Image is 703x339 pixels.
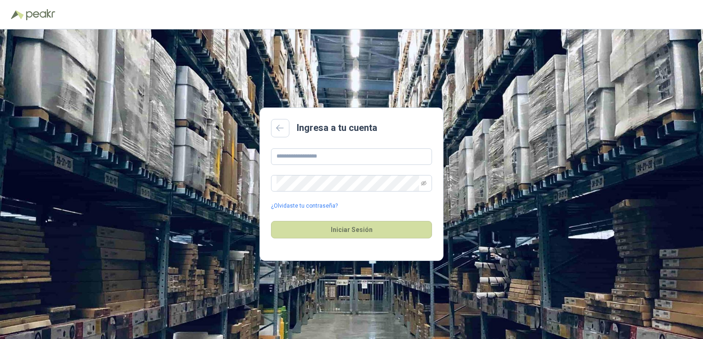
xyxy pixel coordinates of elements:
h2: Ingresa a tu cuenta [297,121,377,135]
button: Iniciar Sesión [271,221,432,238]
a: ¿Olvidaste tu contraseña? [271,202,338,210]
img: Peakr [26,9,55,20]
img: Logo [11,10,24,19]
span: eye-invisible [421,181,426,186]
